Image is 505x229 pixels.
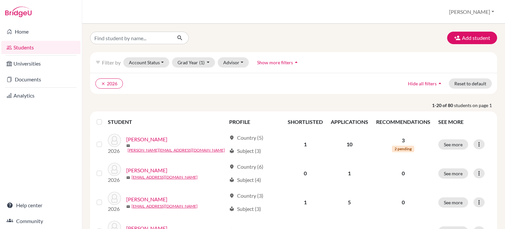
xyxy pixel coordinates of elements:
[132,203,198,209] a: [EMAIL_ADDRESS][DOMAIN_NAME]
[108,176,121,184] p: 2026
[229,164,234,169] span: location_on
[132,174,198,180] a: [EMAIL_ADDRESS][DOMAIN_NAME]
[372,114,434,130] th: RECOMMENDATIONS
[229,193,234,198] span: location_on
[229,177,234,183] span: local_library
[229,134,263,142] div: Country (5)
[432,102,454,109] strong: 1-20 of 80
[5,7,32,17] img: Bridge-U
[126,166,167,174] a: [PERSON_NAME]
[327,159,372,188] td: 1
[284,130,327,159] td: 1
[229,192,263,200] div: Country (3)
[102,59,121,66] span: Filter by
[392,146,414,152] span: 2 pending
[327,188,372,217] td: 5
[284,188,327,217] td: 1
[327,114,372,130] th: APPLICATIONS
[1,25,81,38] a: Home
[225,114,284,130] th: PROFILE
[126,205,130,209] span: mail
[1,73,81,86] a: Documents
[449,78,492,89] button: Reset to default
[123,57,169,68] button: Account Status
[108,163,121,176] img: Andrews, Aaron
[454,102,497,109] span: students on page 1
[252,57,305,68] button: Show more filtersarrow_drop_up
[128,147,225,153] a: [PERSON_NAME][EMAIL_ADDRESS][DOMAIN_NAME]
[229,163,263,171] div: Country (6)
[1,215,81,228] a: Community
[95,60,101,65] i: filter_list
[1,199,81,212] a: Help center
[229,205,261,213] div: Subject (3)
[1,89,81,102] a: Analytics
[95,78,123,89] button: clear2026
[199,60,204,65] span: (1)
[438,197,468,208] button: See more
[90,32,172,44] input: Find student by name...
[438,168,468,179] button: See more
[126,135,167,143] a: [PERSON_NAME]
[218,57,249,68] button: Advisor
[376,198,430,206] p: 0
[108,192,121,205] img: Baek, Sharon
[376,136,430,144] p: 3
[126,195,167,203] a: [PERSON_NAME]
[229,206,234,212] span: local_library
[1,41,81,54] a: Students
[229,135,234,140] span: location_on
[437,80,443,87] i: arrow_drop_up
[108,134,121,147] img: Anderson, Soren
[126,176,130,180] span: mail
[293,59,300,66] i: arrow_drop_up
[108,147,121,155] p: 2026
[438,139,468,150] button: See more
[1,57,81,70] a: Universities
[446,6,497,18] button: [PERSON_NAME]
[408,81,437,86] span: Hide all filters
[229,176,261,184] div: Subject (4)
[434,114,494,130] th: SEE MORE
[376,169,430,177] p: 0
[108,114,225,130] th: STUDENT
[284,114,327,130] th: SHORTLISTED
[284,159,327,188] td: 0
[229,147,261,155] div: Subject (3)
[257,60,293,65] span: Show more filters
[108,205,121,213] p: 2026
[229,148,234,154] span: local_library
[126,144,130,148] span: mail
[447,32,497,44] button: Add student
[172,57,215,68] button: Grad Year(1)
[327,130,372,159] td: 10
[101,81,106,86] i: clear
[402,78,449,89] button: Hide all filtersarrow_drop_up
